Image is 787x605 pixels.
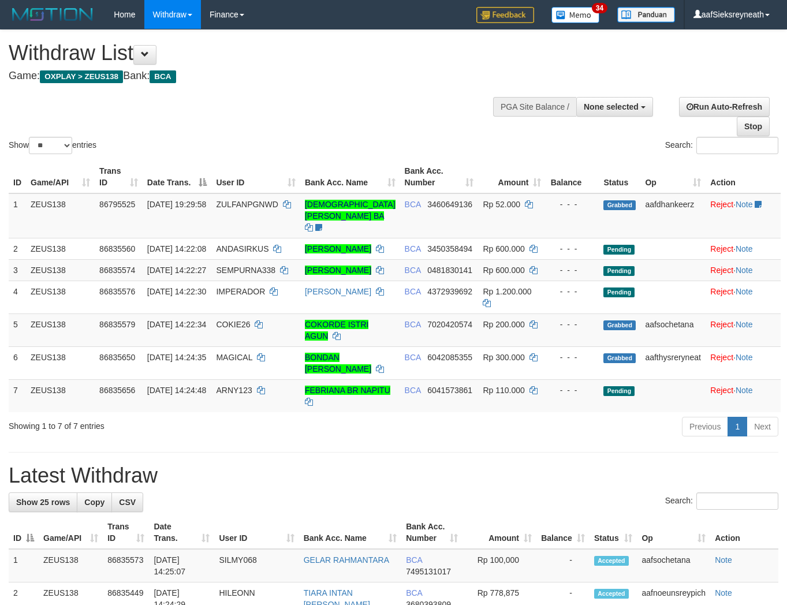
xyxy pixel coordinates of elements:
[546,160,599,193] th: Balance
[9,416,319,432] div: Showing 1 to 7 of 7 entries
[736,244,753,253] a: Note
[483,320,524,329] span: Rp 200.000
[216,266,275,275] span: SEMPURNA338
[715,588,732,597] a: Note
[147,244,206,253] span: [DATE] 14:22:08
[99,287,135,296] span: 86835576
[706,281,781,313] td: ·
[300,160,400,193] th: Bank Acc. Name: activate to sort column ascending
[305,287,371,296] a: [PERSON_NAME]
[736,287,753,296] a: Note
[736,266,753,275] a: Note
[682,417,728,436] a: Previous
[594,589,629,599] span: Accepted
[40,70,123,83] span: OXPLAY > ZEUS138
[99,386,135,395] span: 86835656
[715,555,732,565] a: Note
[550,264,594,276] div: - - -
[710,320,733,329] a: Reject
[147,353,206,362] span: [DATE] 14:24:35
[462,516,536,549] th: Amount: activate to sort column ascending
[696,137,778,154] input: Search:
[216,200,278,209] span: ZULFANPGNWD
[736,386,753,395] a: Note
[706,379,781,412] td: ·
[99,353,135,362] span: 86835650
[305,244,371,253] a: [PERSON_NAME]
[603,266,635,276] span: Pending
[9,193,26,238] td: 1
[476,7,534,23] img: Feedback.jpg
[26,281,95,313] td: ZEUS138
[706,313,781,346] td: ·
[550,384,594,396] div: - - -
[305,386,390,395] a: FEBRIANA BR NAPITU
[26,379,95,412] td: ZEUS138
[147,266,206,275] span: [DATE] 14:22:27
[576,97,653,117] button: None selected
[710,200,733,209] a: Reject
[111,492,143,512] a: CSV
[747,417,778,436] a: Next
[9,42,513,65] h1: Withdraw List
[216,386,252,395] span: ARNY123
[483,353,524,362] span: Rp 300.000
[99,244,135,253] span: 86835560
[483,386,524,395] span: Rp 110.000
[427,386,472,395] span: Copy 6041573861 to clipboard
[26,313,95,346] td: ZEUS138
[427,287,472,296] span: Copy 4372939692 to clipboard
[147,386,206,395] span: [DATE] 14:24:48
[603,320,636,330] span: Grabbed
[550,243,594,255] div: - - -
[405,287,421,296] span: BCA
[305,353,371,374] a: BONDAN [PERSON_NAME]
[603,386,635,396] span: Pending
[405,353,421,362] span: BCA
[9,70,513,82] h4: Game: Bank:
[305,200,396,221] a: [DEMOGRAPHIC_DATA][PERSON_NAME] BA
[405,320,421,329] span: BCA
[427,200,472,209] span: Copy 3460649136 to clipboard
[736,353,753,362] a: Note
[550,286,594,297] div: - - -
[305,320,368,341] a: COKORDE ISTRI AGUN
[706,259,781,281] td: ·
[483,200,520,209] span: Rp 52.000
[143,160,212,193] th: Date Trans.: activate to sort column descending
[401,516,462,549] th: Bank Acc. Number: activate to sort column ascending
[536,516,590,549] th: Balance: activate to sort column ascending
[710,353,733,362] a: Reject
[617,7,675,23] img: panduan.png
[710,244,733,253] a: Reject
[665,137,778,154] label: Search:
[728,417,747,436] a: 1
[427,320,472,329] span: Copy 7020420574 to clipboard
[84,498,105,507] span: Copy
[550,319,594,330] div: - - -
[149,549,214,582] td: [DATE] 14:25:07
[304,555,389,565] a: GELAR RAHMANTARA
[710,516,778,549] th: Action
[216,320,250,329] span: COKIE26
[26,160,95,193] th: Game/API: activate to sort column ascending
[39,516,103,549] th: Game/API: activate to sort column ascending
[119,498,136,507] span: CSV
[405,386,421,395] span: BCA
[483,266,524,275] span: Rp 600.000
[9,137,96,154] label: Show entries
[590,516,637,549] th: Status: activate to sort column ascending
[103,549,149,582] td: 86835573
[39,549,103,582] td: ZEUS138
[427,266,472,275] span: Copy 0481830141 to clipboard
[214,549,299,582] td: SILMY068
[9,238,26,259] td: 2
[483,244,524,253] span: Rp 600.000
[696,492,778,510] input: Search:
[592,3,607,13] span: 34
[400,160,479,193] th: Bank Acc. Number: activate to sort column ascending
[305,266,371,275] a: [PERSON_NAME]
[77,492,112,512] a: Copy
[550,199,594,210] div: - - -
[16,498,70,507] span: Show 25 rows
